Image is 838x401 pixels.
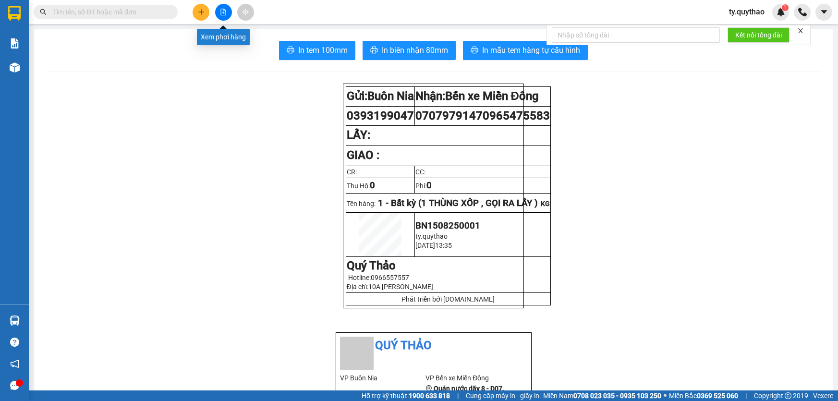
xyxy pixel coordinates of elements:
span: printer [287,46,294,55]
img: solution-icon [10,38,20,49]
img: warehouse-icon [10,62,20,73]
span: Bến xe Miền Đông [445,89,539,103]
span: printer [471,46,478,55]
button: file-add [215,4,232,21]
span: 0393199047 [347,109,414,122]
span: aim [242,9,249,15]
span: message [10,381,19,390]
strong: GIAO : [347,148,379,162]
strong: Nhận: [415,89,539,103]
span: KG [541,200,550,207]
button: plus [193,4,209,21]
span: 0966557557 [371,274,409,281]
td: Phát triển bởi [DOMAIN_NAME] [346,293,550,305]
span: Cung cấp máy in - giấy in: [466,390,541,401]
strong: 0369 525 060 [697,392,738,400]
span: close [797,27,804,34]
span: Miền Bắc [669,390,738,401]
button: printerIn mẫu tem hàng tự cấu hình [463,41,588,60]
span: [DATE] [415,242,435,249]
sup: 1 [782,4,789,11]
button: printerIn tem 100mm [279,41,355,60]
span: ty.quythao [721,6,772,18]
td: Thu Hộ: [346,178,414,194]
span: question-circle [10,338,19,347]
span: BN1508250001 [415,220,480,231]
span: printer [370,46,378,55]
img: warehouse-icon [10,316,20,326]
strong: 0708 023 035 - 0935 103 250 [573,392,661,400]
span: plus [198,9,205,15]
strong: LẤY: [347,128,370,142]
strong: Quý Thảo [347,259,396,272]
td: CR: [346,166,414,178]
td: CC: [414,166,550,178]
input: Tìm tên, số ĐT hoặc mã đơn [53,7,166,17]
button: Kết nối tổng đài [728,27,789,43]
button: caret-down [815,4,832,21]
span: notification [10,359,19,368]
span: Địa chỉ: [347,283,433,291]
span: In mẫu tem hàng tự cấu hình [482,44,580,56]
li: VP Buôn Nia [340,373,426,383]
span: caret-down [820,8,828,16]
li: Quý Thảo [340,337,527,355]
span: Buôn Nia [367,89,414,103]
span: In tem 100mm [298,44,348,56]
span: | [745,390,747,401]
span: ty.quythao [415,232,448,240]
p: Tên hàng: [347,198,550,208]
span: 13:35 [435,242,452,249]
span: 1 - Bất kỳ (1 THÙNG XỐP , GỌI RA LẤY ) [378,198,538,208]
span: 0707979147 [415,109,550,122]
span: Kết nối tổng đài [735,30,782,40]
img: icon-new-feature [777,8,785,16]
span: search [40,9,47,15]
button: aim [237,4,254,21]
span: Miền Nam [543,390,661,401]
strong: Gửi: [347,89,414,103]
img: phone-icon [798,8,807,16]
span: 0 [426,180,432,191]
li: VP Bến xe Miền Đông [425,373,511,383]
span: Hotline: [348,274,409,281]
span: file-add [220,9,227,15]
span: In biên nhận 80mm [382,44,448,56]
span: 1 [783,4,787,11]
span: 10A [PERSON_NAME] [368,283,433,291]
strong: 1900 633 818 [409,392,450,400]
div: Xem phơi hàng [197,29,250,45]
span: copyright [785,392,791,399]
span: ⚪️ [664,394,667,398]
img: logo-vxr [8,6,21,21]
span: Hỗ trợ kỹ thuật: [362,390,450,401]
input: Nhập số tổng đài [552,27,720,43]
span: 0 [370,180,375,191]
span: | [457,390,459,401]
span: 0965475583 [483,109,550,122]
button: printerIn biên nhận 80mm [363,41,456,60]
span: environment [425,385,432,392]
td: Phí: [414,178,550,194]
